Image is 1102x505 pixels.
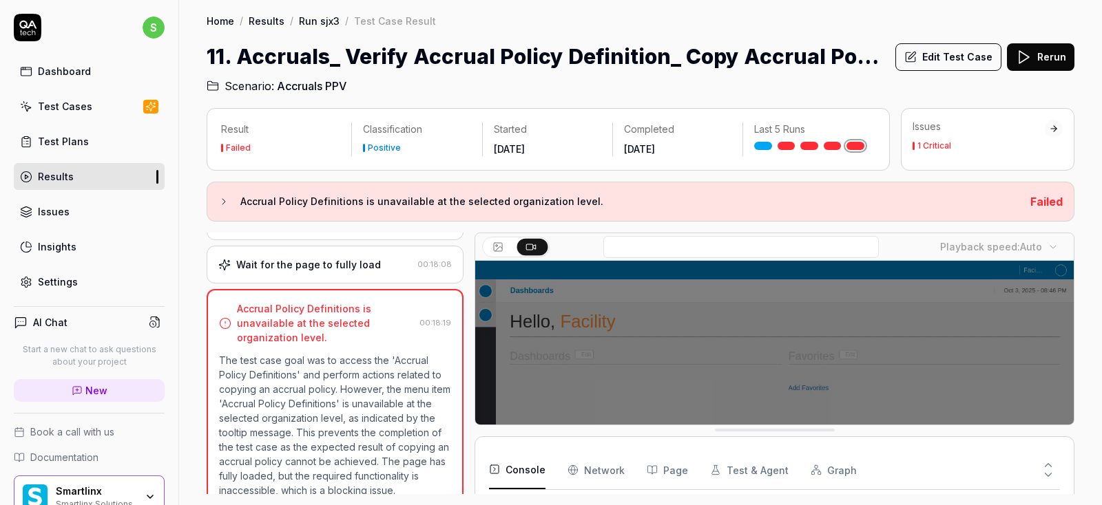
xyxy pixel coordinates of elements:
[14,379,165,402] a: New
[14,343,165,368] p: Start a new chat to ask questions about your project
[363,122,470,136] p: Classification
[219,353,451,497] p: The test case goal was to access the 'Accrual Policy Definitions' and perform actions related to ...
[218,193,1019,210] button: Accrual Policy Definitions is unavailable at the selected organization level.
[14,233,165,260] a: Insights
[895,43,1001,71] button: Edit Test Case
[14,58,165,85] a: Dashboard
[30,450,98,464] span: Documentation
[207,41,884,72] h1: 11. Accruals_ Verify Accrual Policy Definition_ Copy Accrual Policy
[226,144,251,152] div: Failed
[494,122,601,136] p: Started
[38,204,70,219] div: Issues
[754,122,864,136] p: Last 5 Runs
[240,193,1019,210] h3: Accrual Policy Definitions is unavailable at the selected organization level.
[354,14,436,28] div: Test Case Result
[290,14,293,28] div: /
[240,14,243,28] div: /
[1007,43,1074,71] button: Rerun
[38,275,78,289] div: Settings
[38,239,76,254] div: Insights
[494,143,525,155] time: [DATE]
[14,425,165,439] a: Book a call with us
[345,14,349,28] div: /
[221,122,340,136] p: Result
[417,259,452,269] time: 00:18:08
[14,128,165,155] a: Test Plans
[277,78,346,94] span: Accruals PPV
[624,122,731,136] p: Completed
[14,93,165,120] a: Test Cases
[249,14,284,28] a: Results
[299,14,340,28] a: Run sjx3
[14,450,165,464] a: Documentation
[940,239,1042,254] div: Playback speed:
[143,14,165,41] button: s
[207,78,346,94] a: Scenario:Accruals PPV
[85,383,107,398] span: New
[237,301,414,345] div: Accrual Policy Definitions is unavailable at the selected organization level.
[647,451,688,489] button: Page
[14,198,165,225] a: Issues
[33,315,67,330] h4: AI Chat
[38,134,89,149] div: Test Plans
[710,451,789,489] button: Test & Agent
[38,99,92,114] div: Test Cases
[624,143,655,155] time: [DATE]
[207,14,234,28] a: Home
[419,318,451,327] time: 00:18:19
[143,17,165,39] span: s
[811,451,857,489] button: Graph
[236,257,381,272] div: Wait for the page to fully load
[38,64,91,78] div: Dashboard
[56,485,136,497] div: Smartlinx
[1030,195,1063,208] span: Failed
[30,425,114,439] span: Book a call with us
[489,451,545,489] button: Console
[913,120,1045,133] div: Issues
[38,169,74,184] div: Results
[14,163,165,190] a: Results
[14,268,165,295] a: Settings
[917,142,951,150] div: 1 Critical
[568,451,625,489] button: Network
[368,144,401,152] div: Positive
[222,78,274,94] span: Scenario:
